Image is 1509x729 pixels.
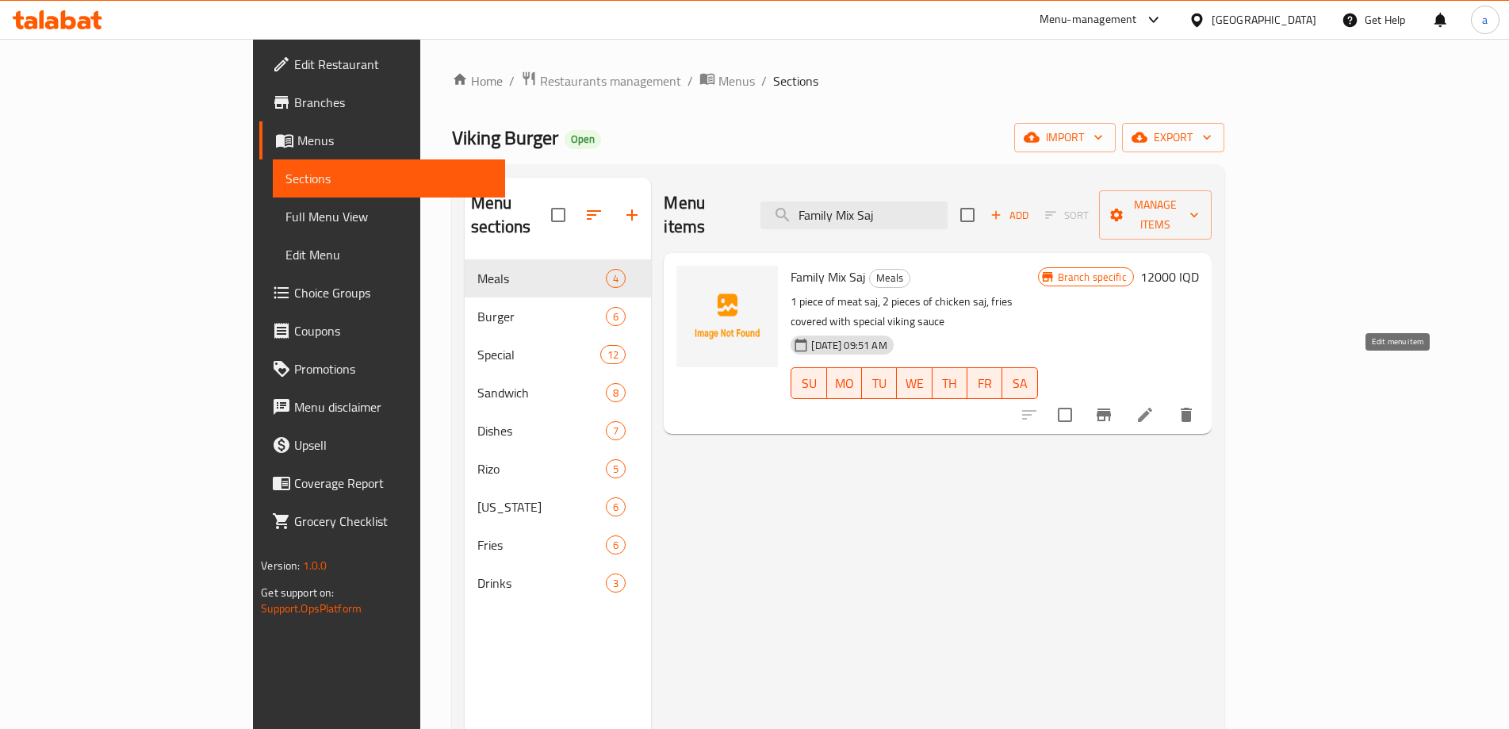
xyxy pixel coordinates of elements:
span: Full Menu View [285,207,492,226]
span: Edit Menu [285,245,492,264]
span: [DATE] 09:51 AM [805,338,893,353]
span: 6 [607,309,625,324]
span: 5 [607,462,625,477]
span: Coverage Report [294,474,492,493]
div: items [606,383,626,402]
div: items [606,574,626,593]
button: Add section [613,196,651,234]
span: Add [988,206,1031,224]
span: 6 [607,538,625,553]
span: Sort sections [575,196,613,234]
a: Coverage Report [259,464,505,502]
a: Menu disclaimer [259,388,505,426]
div: Special [477,345,600,364]
span: MO [833,372,856,395]
span: 3 [607,576,625,591]
a: Menus [259,121,505,159]
a: Edit Menu [273,236,505,274]
button: MO [827,367,862,399]
div: Drinks3 [465,564,651,602]
div: items [606,421,626,440]
div: items [606,269,626,288]
span: Select all sections [542,198,575,232]
a: Branches [259,83,505,121]
div: Dishes7 [465,412,651,450]
span: 4 [607,271,625,286]
div: items [606,497,626,516]
span: Add item [984,203,1035,228]
a: Grocery Checklist [259,502,505,540]
div: [US_STATE]6 [465,488,651,526]
span: Restaurants management [540,71,681,90]
span: FR [974,372,996,395]
span: Branch specific [1051,270,1133,285]
span: Sandwich [477,383,606,402]
button: import [1014,123,1116,152]
span: Version: [261,555,300,576]
span: 1.0.0 [303,555,327,576]
span: Dishes [477,421,606,440]
span: Coupons [294,321,492,340]
input: search [760,201,948,229]
button: SU [791,367,826,399]
h6: 12000 IQD [1140,266,1199,288]
nav: breadcrumb [452,71,1224,91]
a: Support.OpsPlatform [261,598,362,619]
div: Rizo5 [465,450,651,488]
p: 1 piece of meat saj, 2 pieces of chicken saj, fries covered with special viking sauce [791,292,1037,332]
div: Fries6 [465,526,651,564]
span: Manage items [1112,195,1198,235]
div: Menu-management [1040,10,1137,29]
button: WE [897,367,932,399]
span: SU [798,372,820,395]
span: Grocery Checklist [294,512,492,531]
span: Family Mix Saj [791,265,866,289]
button: FR [967,367,1002,399]
span: Sections [285,169,492,188]
div: Drinks [477,574,606,593]
div: items [606,535,626,554]
button: TH [933,367,967,399]
span: Rizo [477,459,606,478]
span: export [1135,128,1212,148]
span: 8 [607,386,625,401]
span: SA [1009,372,1031,395]
a: Upsell [259,426,505,464]
span: Sections [773,71,818,90]
button: SA [1002,367,1037,399]
div: Open [565,130,601,149]
div: [GEOGRAPHIC_DATA] [1212,11,1316,29]
span: Menus [297,131,492,150]
span: Menus [718,71,755,90]
button: TU [862,367,897,399]
span: TH [939,372,961,395]
span: Branches [294,93,492,112]
span: Menu disclaimer [294,397,492,416]
div: items [606,307,626,326]
li: / [509,71,515,90]
span: Viking Burger [452,120,558,155]
span: WE [903,372,925,395]
a: Coupons [259,312,505,350]
a: Menus [699,71,755,91]
div: items [600,345,626,364]
a: Full Menu View [273,198,505,236]
a: Promotions [259,350,505,388]
nav: Menu sections [465,253,651,608]
div: Sandwich8 [465,374,651,412]
span: Get support on: [261,582,334,603]
span: Fries [477,535,606,554]
button: export [1122,123,1224,152]
span: 7 [607,424,625,439]
span: import [1027,128,1103,148]
span: Choice Groups [294,283,492,302]
span: Upsell [294,435,492,455]
span: Select to update [1048,398,1082,432]
span: Burger [477,307,606,326]
div: Meals4 [465,259,651,297]
span: TU [868,372,890,395]
span: Open [565,132,601,146]
a: Choice Groups [259,274,505,312]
